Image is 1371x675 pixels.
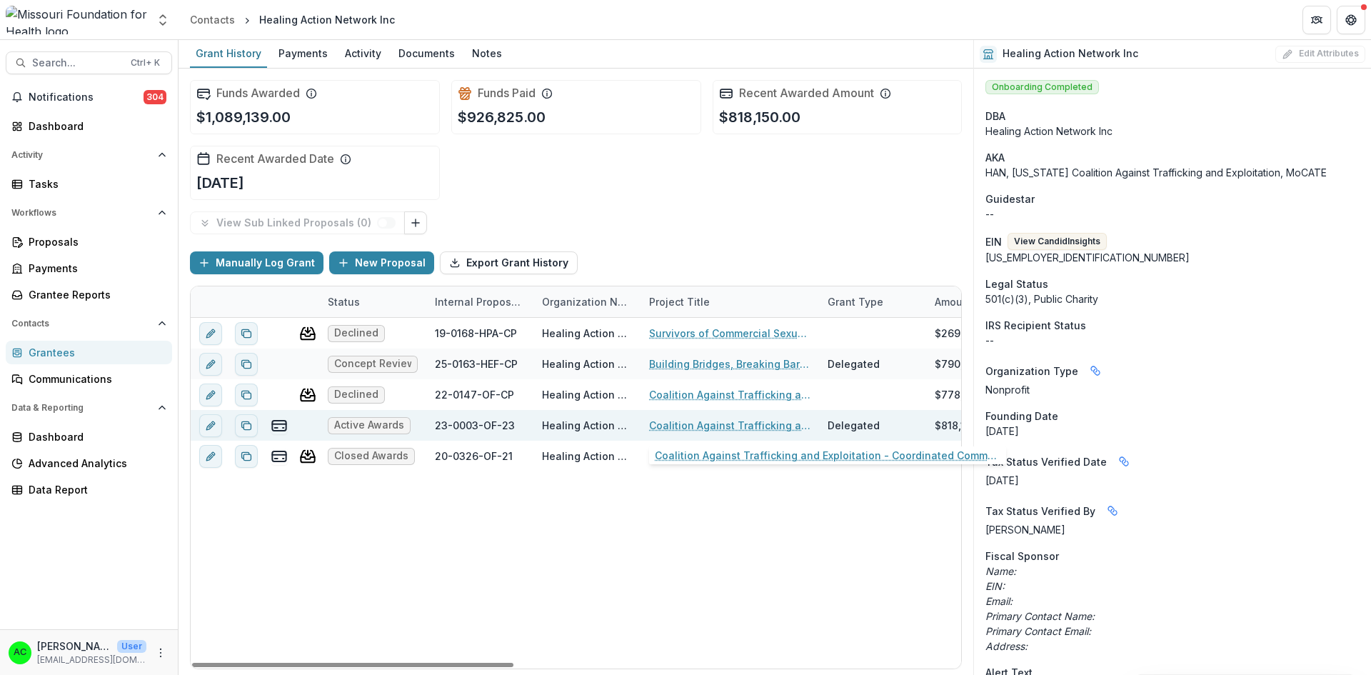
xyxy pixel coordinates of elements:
[1337,6,1365,34] button: Get Help
[542,356,632,371] div: Healing Action Network Inc
[29,91,144,104] span: Notifications
[985,595,1013,607] i: Email:
[641,286,819,317] div: Project Title
[11,150,152,160] span: Activity
[533,286,641,317] div: Organization Name
[14,648,26,657] div: Alyssa Curran
[29,119,161,134] div: Dashboard
[542,326,632,341] div: Healing Action Network Inc
[334,358,411,370] span: Concept Review
[985,124,1360,139] div: Healing Action Network Inc
[37,639,111,654] p: [PERSON_NAME]
[29,176,161,191] div: Tasks
[985,234,1002,249] p: EIN
[435,356,518,371] div: 25-0163-HEF-CP
[533,294,641,309] div: Organization Name
[235,414,258,437] button: Duplicate proposal
[819,286,926,317] div: Grant Type
[329,251,434,274] button: New Proposal
[144,90,166,104] span: 304
[153,6,173,34] button: Open entity switcher
[985,109,1005,124] span: DBA
[1275,46,1365,63] button: Edit Attributes
[339,40,387,68] a: Activity
[6,201,172,224] button: Open Workflows
[273,43,333,64] div: Payments
[985,382,1360,397] p: Nonprofit
[393,43,461,64] div: Documents
[152,644,169,661] button: More
[985,610,1095,622] i: Primary Contact Name:
[6,367,172,391] a: Communications
[985,150,1005,165] span: AKA
[11,319,152,329] span: Contacts
[828,449,880,464] div: Delegated
[435,326,517,341] div: 19-0168-HPA-CP
[985,409,1058,424] span: Founding Date
[985,580,1005,592] i: EIN:
[273,40,333,68] a: Payments
[216,86,300,100] h2: Funds Awarded
[29,371,161,386] div: Communications
[29,345,161,360] div: Grantees
[404,211,427,234] button: Link Grants
[319,286,426,317] div: Status
[6,396,172,419] button: Open Data & Reporting
[985,318,1086,333] span: IRS Recipient Status
[985,333,1360,348] div: --
[542,418,632,433] div: Healing Action Network Inc
[6,341,172,364] a: Grantees
[935,356,995,371] div: $790,102.00
[184,9,241,30] a: Contacts
[1101,499,1124,522] button: Linked binding
[190,211,405,234] button: View Sub Linked Proposals (0)
[199,414,222,437] button: edit
[828,418,880,433] div: Delegated
[259,12,395,27] div: Healing Action Network Inc
[985,625,1091,637] i: Primary Contact Email:
[985,80,1099,94] span: Onboarding Completed
[6,478,172,501] a: Data Report
[199,384,222,406] button: edit
[29,287,161,302] div: Grantee Reports
[935,418,993,433] div: $818,150.00
[196,106,291,128] p: $1,089,139.00
[117,640,146,653] p: User
[985,206,1360,221] div: --
[435,387,514,402] div: 22-0147-OF-CP
[542,449,632,464] div: Healing Action Network Inc
[6,6,147,34] img: Missouri Foundation for Health logo
[426,286,533,317] div: Internal Proposal ID
[435,418,515,433] div: 23-0003-OF-23
[985,454,1107,469] span: Tax Status Verified Date
[926,294,1038,309] div: Amount Requested
[985,504,1095,519] span: Tax Status Verified By
[393,40,461,68] a: Documents
[1008,233,1107,250] button: View CandidInsights
[334,327,378,339] span: Declined
[649,326,810,341] a: Survivors of Commercial Sexual Exploitation Healthcare Access Initiative
[6,451,172,475] a: Advanced Analytics
[190,12,235,27] div: Contacts
[37,654,146,666] p: [EMAIL_ADDRESS][DOMAIN_NAME]
[6,86,172,109] button: Notifications304
[334,419,404,431] span: Active Awards
[985,522,1360,537] p: [PERSON_NAME]
[334,389,378,401] span: Declined
[199,322,222,345] button: edit
[985,364,1078,379] span: Organization Type
[339,43,387,64] div: Activity
[542,387,632,402] div: Healing Action Network Inc
[6,172,172,196] a: Tasks
[985,250,1360,265] div: [US_EMPLOYER_IDENTIFICATION_NUMBER]
[29,429,161,444] div: Dashboard
[29,482,161,497] div: Data Report
[29,456,161,471] div: Advanced Analytics
[649,418,810,433] a: Coalition Against Trafficking and Exploitation - Coordinated Community Response
[184,9,401,30] nav: breadcrumb
[216,152,334,166] h2: Recent Awarded Date
[719,106,800,128] p: $818,150.00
